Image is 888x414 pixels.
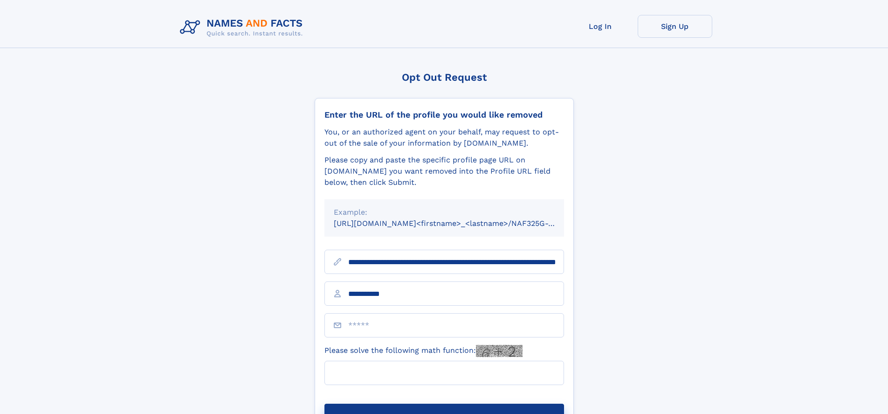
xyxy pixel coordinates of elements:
small: [URL][DOMAIN_NAME]<firstname>_<lastname>/NAF325G-xxxxxxxx [334,219,582,228]
div: Enter the URL of the profile you would like removed [324,110,564,120]
div: Please copy and paste the specific profile page URL on [DOMAIN_NAME] you want removed into the Pr... [324,154,564,188]
label: Please solve the following math function: [324,345,523,357]
div: Example: [334,207,555,218]
div: You, or an authorized agent on your behalf, may request to opt-out of the sale of your informatio... [324,126,564,149]
a: Sign Up [638,15,712,38]
img: Logo Names and Facts [176,15,310,40]
a: Log In [563,15,638,38]
div: Opt Out Request [315,71,574,83]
